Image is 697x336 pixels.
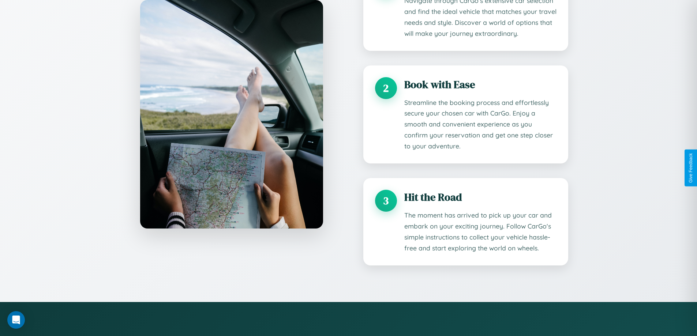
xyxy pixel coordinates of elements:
[404,77,557,92] h3: Book with Ease
[404,190,557,204] h3: Hit the Road
[7,311,25,329] div: Open Intercom Messenger
[375,190,397,212] div: 3
[404,210,557,254] p: The moment has arrived to pick up your car and embark on your exciting journey. Follow CarGo's si...
[375,77,397,99] div: 2
[404,97,557,152] p: Streamline the booking process and effortlessly secure your chosen car with CarGo. Enjoy a smooth...
[688,153,693,183] div: Give Feedback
